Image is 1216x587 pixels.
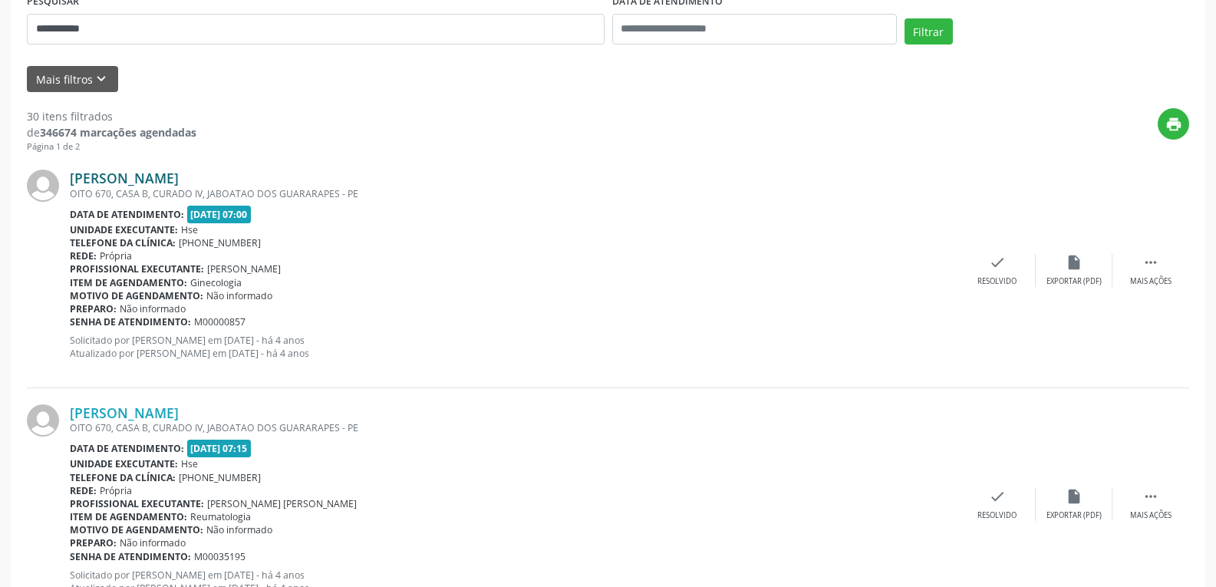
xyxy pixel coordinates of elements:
i: keyboard_arrow_down [93,71,110,87]
span: [DATE] 07:15 [187,440,252,457]
span: [DATE] 07:00 [187,206,252,223]
i: check [989,254,1006,271]
a: [PERSON_NAME] [70,170,179,186]
span: [PHONE_NUMBER] [179,236,261,249]
i:  [1142,488,1159,505]
img: img [27,170,59,202]
b: Profissional executante: [70,497,204,510]
p: Solicitado por [PERSON_NAME] em [DATE] - há 4 anos Atualizado por [PERSON_NAME] em [DATE] - há 4 ... [70,334,959,360]
button: Mais filtroskeyboard_arrow_down [27,66,118,93]
b: Preparo: [70,536,117,549]
img: img [27,404,59,437]
div: OITO 670, CASA B, CURADO IV, JABOATAO DOS GUARARAPES - PE [70,421,959,434]
a: [PERSON_NAME] [70,404,179,421]
span: Ginecologia [190,276,242,289]
div: Mais ações [1130,276,1172,287]
b: Telefone da clínica: [70,471,176,484]
div: Página 1 de 2 [27,140,196,153]
div: Resolvido [977,276,1017,287]
div: Exportar (PDF) [1046,510,1102,521]
i:  [1142,254,1159,271]
b: Motivo de agendamento: [70,523,203,536]
b: Data de atendimento: [70,208,184,221]
b: Data de atendimento: [70,442,184,455]
span: Própria [100,484,132,497]
div: de [27,124,196,140]
b: Unidade executante: [70,223,178,236]
i: check [989,488,1006,505]
span: Hse [181,457,198,470]
b: Unidade executante: [70,457,178,470]
div: Mais ações [1130,510,1172,521]
b: Rede: [70,484,97,497]
i: insert_drive_file [1066,488,1083,505]
div: OITO 670, CASA B, CURADO IV, JABOATAO DOS GUARARAPES - PE [70,187,959,200]
i: print [1165,116,1182,133]
span: [PERSON_NAME] [PERSON_NAME] [207,497,357,510]
div: Resolvido [977,510,1017,521]
strong: 346674 marcações agendadas [40,125,196,140]
b: Rede: [70,249,97,262]
button: print [1158,108,1189,140]
span: Não informado [120,302,186,315]
b: Senha de atendimento: [70,315,191,328]
b: Item de agendamento: [70,276,187,289]
span: Não informado [206,523,272,536]
b: Motivo de agendamento: [70,289,203,302]
div: 30 itens filtrados [27,108,196,124]
b: Preparo: [70,302,117,315]
span: [PHONE_NUMBER] [179,471,261,484]
div: Exportar (PDF) [1046,276,1102,287]
span: M00000857 [194,315,246,328]
span: Hse [181,223,198,236]
i: insert_drive_file [1066,254,1083,271]
span: Própria [100,249,132,262]
b: Telefone da clínica: [70,236,176,249]
span: M00035195 [194,550,246,563]
b: Item de agendamento: [70,510,187,523]
span: Reumatologia [190,510,251,523]
b: Profissional executante: [70,262,204,275]
span: Não informado [120,536,186,549]
b: Senha de atendimento: [70,550,191,563]
span: [PERSON_NAME] [207,262,281,275]
span: Não informado [206,289,272,302]
button: Filtrar [905,18,953,45]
